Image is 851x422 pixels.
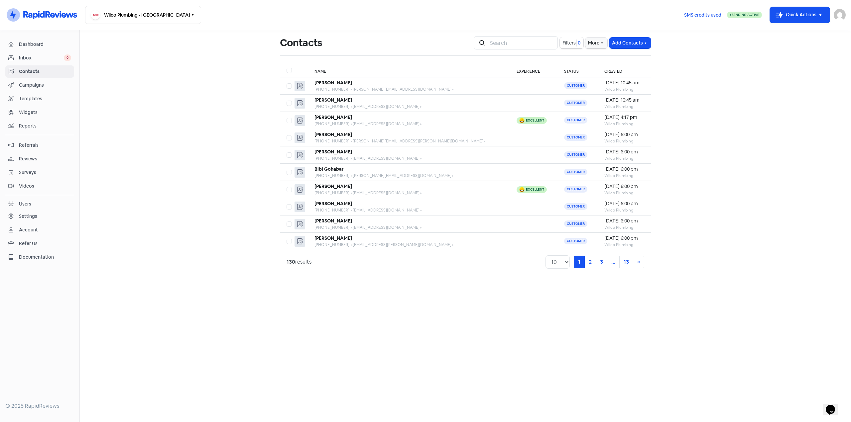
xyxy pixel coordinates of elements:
[85,6,201,24] button: Wilco Plumbing - [GEOGRAPHIC_DATA]
[5,402,74,410] div: © 2025 RapidReviews
[314,138,503,144] div: [PHONE_NUMBER] <[PERSON_NAME][EMAIL_ADDRESS][PERSON_NAME][DOMAIN_NAME]>
[314,149,352,155] b: [PERSON_NAME]
[19,95,71,102] span: Templates
[564,117,587,124] span: Customer
[604,86,644,92] div: Wilco Plumbing
[5,251,74,263] a: Documentation
[619,256,633,268] a: 13
[19,240,71,247] span: Refer Us
[19,201,31,208] div: Users
[19,155,71,162] span: Reviews
[19,183,71,190] span: Videos
[564,134,587,141] span: Customer
[5,237,74,250] a: Refer Us
[314,224,503,230] div: [PHONE_NUMBER] <[EMAIL_ADDRESS][DOMAIN_NAME]>
[314,207,503,213] div: [PHONE_NUMBER] <[EMAIL_ADDRESS][DOMAIN_NAME]>
[564,100,587,106] span: Customer
[637,258,640,265] span: »
[314,121,503,127] div: [PHONE_NUMBER] <[EMAIL_ADDRESS][DOMAIN_NAME]>
[287,258,295,265] strong: 130
[314,218,352,224] b: [PERSON_NAME]
[585,38,607,48] button: More
[604,207,644,213] div: Wilco Plumbing
[314,86,503,92] div: [PHONE_NUMBER] <[PERSON_NAME][EMAIL_ADDRESS][DOMAIN_NAME]>
[564,186,587,193] span: Customer
[604,224,644,230] div: Wilco Plumbing
[19,82,71,89] span: Campaigns
[314,235,352,241] b: [PERSON_NAME]
[314,104,503,110] div: [PHONE_NUMBER] <[EMAIL_ADDRESS][DOMAIN_NAME]>
[633,256,644,268] a: Next
[308,64,510,77] th: Name
[604,217,644,224] div: [DATE] 6:00 pm
[5,198,74,210] a: Users
[560,37,583,48] button: Filters0
[5,65,74,78] a: Contacts
[19,254,71,261] span: Documentation
[564,203,587,210] span: Customer
[604,131,644,138] div: [DATE] 6:00 pm
[19,68,71,75] span: Contacts
[19,142,71,149] span: Referrals
[5,180,74,192] a: Videos
[604,104,644,110] div: Wilco Plumbing
[564,169,587,175] span: Customer
[584,256,596,268] a: 2
[5,153,74,165] a: Reviews
[564,82,587,89] span: Customer
[604,242,644,248] div: Wilco Plumbing
[19,54,64,61] span: Inbox
[604,200,644,207] div: [DATE] 6:00 pm
[314,173,503,179] div: [PHONE_NUMBER] <[PERSON_NAME][EMAIL_ADDRESS][DOMAIN_NAME]>
[314,190,503,196] div: [PHONE_NUMBER] <[EMAIL_ADDRESS][DOMAIN_NAME]>
[834,9,846,21] img: User
[604,235,644,242] div: [DATE] 6:00 pm
[604,183,644,190] div: [DATE] 6:00 pm
[684,12,721,19] span: SMS credits used
[314,80,352,86] b: [PERSON_NAME]
[609,38,651,48] button: Add Contacts
[574,256,585,268] a: 1
[5,93,74,105] a: Templates
[64,54,71,61] span: 0
[732,13,759,17] span: Sending Active
[727,11,762,19] a: Sending Active
[280,32,322,53] h1: Contacts
[564,151,587,158] span: Customer
[5,210,74,222] a: Settings
[5,52,74,64] a: Inbox 0
[576,40,581,46] span: 0
[526,119,544,122] div: Excellent
[19,123,71,129] span: Reports
[19,41,71,48] span: Dashboard
[5,38,74,50] a: Dashboard
[562,40,576,46] span: Filters
[314,183,352,189] b: [PERSON_NAME]
[564,220,587,227] span: Customer
[5,106,74,119] a: Widgets
[314,201,352,207] b: [PERSON_NAME]
[770,7,830,23] button: Quick Actions
[678,11,727,18] a: SMS credits used
[604,155,644,161] div: Wilco Plumbing
[557,64,598,77] th: Status
[19,213,37,220] div: Settings
[314,166,344,172] b: Bibi Gohabar
[598,64,651,77] th: Created
[604,148,644,155] div: [DATE] 6:00 pm
[486,36,558,49] input: Search
[604,79,644,86] div: [DATE] 10:45 am
[526,188,544,191] div: Excellent
[604,97,644,104] div: [DATE] 10:45 am
[5,224,74,236] a: Account
[510,64,558,77] th: Experience
[596,256,607,268] a: 3
[5,139,74,151] a: Referrals
[604,173,644,179] div: Wilco Plumbing
[314,131,352,137] b: [PERSON_NAME]
[604,114,644,121] div: [DATE] 4:17 pm
[314,114,352,120] b: [PERSON_NAME]
[604,121,644,127] div: Wilco Plumbing
[314,155,503,161] div: [PHONE_NUMBER] <[EMAIL_ADDRESS][DOMAIN_NAME]>
[604,138,644,144] div: Wilco Plumbing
